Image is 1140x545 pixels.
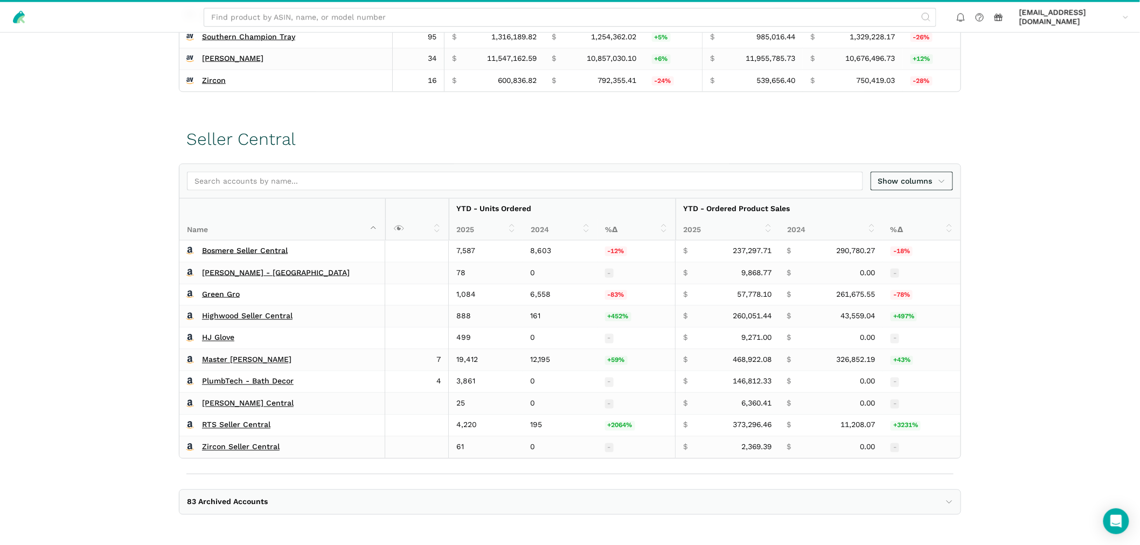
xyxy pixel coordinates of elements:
span: -18% [891,247,913,256]
span: -26% [910,33,933,43]
td: - [597,327,676,350]
td: 195 [523,415,597,437]
span: $ [452,54,456,64]
td: 6,558 [523,284,597,306]
span: 6,360.41 [742,399,772,409]
span: 1,316,189.82 [491,32,537,42]
span: +43% [891,356,914,366]
a: Show columns [871,172,954,191]
span: 373,296.46 [733,421,772,430]
input: Find product by ASIN, name, or model number [204,8,936,27]
td: - [883,262,961,284]
td: 8,603 [523,241,597,262]
span: -78% [891,290,913,300]
a: HJ Glove [202,333,234,343]
span: 11,547,162.59 [487,54,537,64]
th: 2025: activate to sort column ascending [676,219,780,240]
span: +6% [652,54,671,64]
td: 95 [392,26,444,48]
td: 3,861 [449,371,523,393]
td: 451.55% [597,306,676,328]
span: 0.00 [860,377,875,387]
a: [PERSON_NAME] - [GEOGRAPHIC_DATA] [202,268,350,278]
span: - [605,400,614,409]
span: $ [710,54,714,64]
span: 326,852.19 [837,355,875,365]
a: Green Gro [202,290,240,299]
span: $ [810,76,815,86]
span: 11,208.07 [841,421,875,430]
td: 6.36% [644,48,703,70]
span: 792,355.41 [598,76,637,86]
td: -25.90% [903,26,961,48]
span: $ [452,32,456,42]
span: $ [787,355,791,365]
span: 1,329,228.17 [850,32,895,42]
span: 9,271.00 [742,333,772,343]
span: $ [683,268,687,278]
span: 237,297.71 [733,246,772,256]
span: -83% [605,290,628,300]
td: 1,084 [449,284,523,306]
span: 146,812.33 [733,377,772,387]
td: - [597,262,676,284]
span: - [891,400,900,409]
span: $ [552,32,556,42]
span: 2,369.39 [742,443,772,452]
span: 9,868.77 [742,268,772,278]
span: [EMAIL_ADDRESS][DOMAIN_NAME] [1019,8,1119,27]
span: 290,780.27 [837,246,875,256]
td: 25 [449,393,523,415]
span: $ [787,246,791,256]
a: Master [PERSON_NAME] [202,355,291,365]
span: $ [552,76,556,86]
a: Zircon Seller Central [202,443,280,452]
span: $ [787,290,791,299]
td: 34 [392,48,444,70]
span: $ [683,312,687,322]
input: Search accounts by name... [187,172,863,191]
td: - [597,393,676,415]
a: Zircon [202,76,226,86]
a: [PERSON_NAME] [202,54,263,64]
td: 12,195 [523,350,597,372]
td: -83.47% [597,284,676,306]
a: Highwood Seller Central [202,312,293,322]
td: 4,220 [449,415,523,437]
span: $ [683,246,687,256]
span: 0.00 [860,268,875,278]
span: +59% [605,356,628,366]
th: %Δ: activate to sort column ascending [597,219,676,240]
td: 11.98% [903,48,961,70]
span: $ [552,54,556,64]
span: -24% [652,76,675,86]
span: -28% [910,76,933,86]
span: - [891,334,900,344]
td: 4 [385,371,449,393]
span: +2064% [605,421,636,431]
td: -24.17% [644,70,703,92]
span: 10,676,496.73 [846,54,895,64]
td: 0 [523,327,597,350]
td: 2064.10% [597,415,676,437]
td: 7,587 [449,241,523,262]
th: : activate to sort column ascending [385,199,449,241]
span: $ [683,333,687,343]
td: 78 [449,262,523,284]
span: 539,656.40 [756,76,795,86]
span: $ [787,333,791,343]
span: $ [452,76,456,86]
span: $ [683,421,687,430]
td: - [883,393,961,415]
span: $ [787,268,791,278]
td: -28.09% [903,70,961,92]
span: +452% [605,312,632,322]
td: 888 [449,306,523,328]
td: -11.81% [597,241,676,262]
td: 497.01% [883,306,961,328]
span: 750,419.03 [857,76,895,86]
span: - [605,443,614,453]
span: - [891,443,900,453]
span: $ [787,399,791,409]
span: 260,051.44 [733,312,772,322]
